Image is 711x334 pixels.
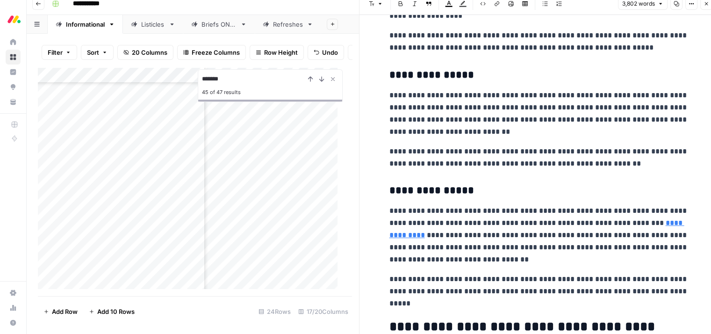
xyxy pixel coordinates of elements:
a: Home [6,35,21,50]
button: Next Result [316,73,327,85]
button: Freeze Columns [177,45,246,60]
a: Briefs ONLY [183,15,255,34]
button: Previous Result [305,73,316,85]
div: Briefs ONLY [201,20,237,29]
button: Filter [42,45,77,60]
button: Sort [81,45,114,60]
button: Undo [308,45,344,60]
div: 17/20 Columns [294,304,352,319]
button: 20 Columns [117,45,173,60]
span: Undo [322,48,338,57]
span: Add Row [52,307,78,316]
div: 45 of 47 results [202,87,338,98]
a: Settings [6,285,21,300]
button: Close Search [327,73,338,85]
a: Browse [6,50,21,65]
div: Listicles [141,20,165,29]
span: Row Height [264,48,298,57]
button: Help + Support [6,315,21,330]
span: 20 Columns [132,48,167,57]
a: Insights [6,65,21,80]
a: Opportunities [6,80,21,94]
button: Add 10 Rows [83,304,140,319]
a: Your Data [6,94,21,109]
button: Add Row [38,304,83,319]
img: Monday.com Logo [6,11,22,28]
a: Refreshes [255,15,321,34]
span: Freeze Columns [192,48,240,57]
div: Refreshes [273,20,303,29]
span: Add 10 Rows [97,307,135,316]
a: Usage [6,300,21,315]
a: Listicles [123,15,183,34]
span: Filter [48,48,63,57]
div: Informational [66,20,105,29]
div: 24 Rows [255,304,294,319]
button: Row Height [250,45,304,60]
button: Workspace: Monday.com [6,7,21,31]
a: Informational [48,15,123,34]
span: Sort [87,48,99,57]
